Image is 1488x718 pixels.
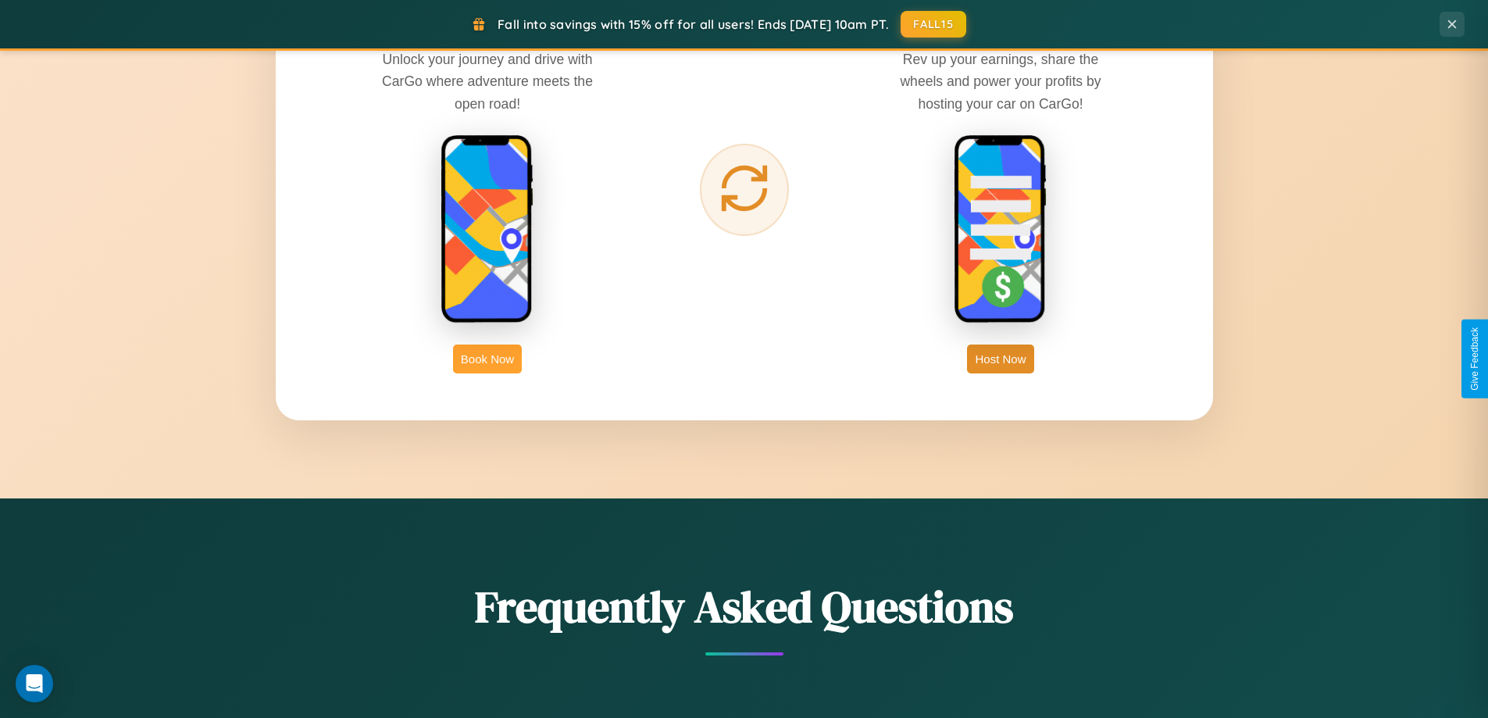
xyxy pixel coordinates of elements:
div: Give Feedback [1469,327,1480,391]
span: Fall into savings with 15% off for all users! Ends [DATE] 10am PT. [498,16,889,32]
button: FALL15 [901,11,966,38]
div: Open Intercom Messenger [16,665,53,702]
p: Unlock your journey and drive with CarGo where adventure meets the open road! [370,48,605,114]
img: rent phone [441,134,534,325]
img: host phone [954,134,1047,325]
button: Host Now [967,345,1033,373]
button: Book Now [453,345,522,373]
h2: Frequently Asked Questions [276,577,1213,637]
p: Rev up your earnings, share the wheels and power your profits by hosting your car on CarGo! [883,48,1118,114]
